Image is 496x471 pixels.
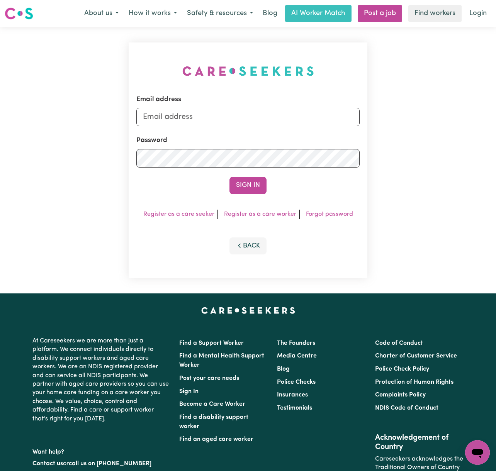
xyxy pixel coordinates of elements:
[79,5,124,22] button: About us
[143,211,214,217] a: Register as a care seeker
[179,353,264,368] a: Find a Mental Health Support Worker
[277,366,290,372] a: Blog
[179,375,239,381] a: Post your care needs
[32,334,170,426] p: At Careseekers we are more than just a platform. We connect individuals directly to disability su...
[229,237,267,254] button: Back
[465,5,491,22] a: Login
[375,379,454,385] a: Protection of Human Rights
[179,401,245,407] a: Become a Care Worker
[277,379,316,385] a: Police Checks
[375,340,423,346] a: Code of Conduct
[124,5,182,22] button: How it works
[69,461,151,467] a: call us on [PHONE_NUMBER]
[375,366,429,372] a: Police Check Policy
[258,5,282,22] a: Blog
[229,177,267,194] button: Sign In
[224,211,296,217] a: Register as a care worker
[5,5,33,22] a: Careseekers logo
[136,108,360,126] input: Email address
[179,340,244,346] a: Find a Support Worker
[375,392,426,398] a: Complaints Policy
[179,414,248,430] a: Find a disability support worker
[375,353,457,359] a: Charter of Customer Service
[32,445,170,456] p: Want help?
[277,353,317,359] a: Media Centre
[465,440,490,465] iframe: Button to launch messaging window
[375,405,438,411] a: NDIS Code of Conduct
[179,436,253,442] a: Find an aged care worker
[277,405,312,411] a: Testimonials
[136,95,181,105] label: Email address
[179,388,199,395] a: Sign In
[32,461,63,467] a: Contact us
[285,5,352,22] a: AI Worker Match
[201,307,295,313] a: Careseekers home page
[136,136,167,146] label: Password
[408,5,462,22] a: Find workers
[375,433,464,452] h2: Acknowledgement of Country
[32,456,170,471] p: or
[358,5,402,22] a: Post a job
[277,392,308,398] a: Insurances
[5,7,33,20] img: Careseekers logo
[306,211,353,217] a: Forgot password
[277,340,315,346] a: The Founders
[182,5,258,22] button: Safety & resources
